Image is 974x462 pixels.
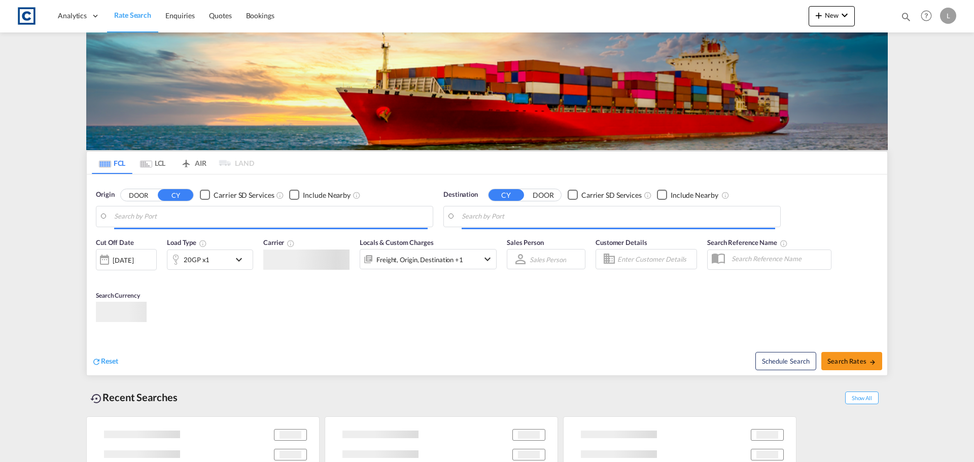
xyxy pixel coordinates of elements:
md-icon: icon-chevron-down [233,254,250,266]
md-datepicker: Select [96,269,103,283]
md-icon: icon-refresh [92,357,101,366]
span: Search Reference Name [707,238,788,246]
md-icon: Your search will be saved by the below given name [780,239,788,247]
div: 20GP x1 [184,253,210,267]
button: Search Ratesicon-arrow-right [821,352,882,370]
md-icon: icon-chevron-down [839,9,851,21]
div: Help [918,7,940,25]
button: DOOR [526,189,561,201]
md-icon: icon-arrow-right [869,359,876,366]
div: L [940,8,956,24]
md-checkbox: Checkbox No Ink [200,190,274,200]
md-icon: Unchecked: Ignores neighbouring ports when fetching rates.Checked : Includes neighbouring ports w... [721,191,729,199]
span: New [813,11,851,19]
md-icon: icon-backup-restore [90,393,102,405]
md-icon: The selected Trucker/Carrierwill be displayed in the rate results If the rates are from another f... [287,239,295,247]
div: icon-refreshReset [92,356,118,367]
md-tab-item: FCL [92,152,132,174]
md-tab-item: LCL [132,152,173,174]
span: Help [918,7,935,24]
md-icon: icon-information-outline [199,239,207,247]
span: Quotes [209,11,231,20]
span: Locals & Custom Charges [360,238,434,246]
span: Cut Off Date [96,238,134,246]
md-icon: icon-plus 400-fg [813,9,825,21]
div: icon-magnify [900,11,912,26]
div: Carrier SD Services [581,190,642,200]
span: Reset [101,357,118,365]
button: CY [158,189,193,201]
div: Origin DOOR CY Checkbox No InkUnchecked: Search for CY (Container Yard) services for all selected... [87,174,887,375]
span: Rate Search [114,11,151,19]
input: Search Reference Name [726,251,831,266]
md-checkbox: Checkbox No Ink [568,190,642,200]
md-checkbox: Checkbox No Ink [657,190,718,200]
span: Customer Details [596,238,647,246]
input: Search by Port [114,209,428,224]
div: Include Nearby [671,190,718,200]
div: Recent Searches [86,386,182,409]
img: 1fdb9190129311efbfaf67cbb4249bed.jpeg [15,5,38,27]
span: Bookings [246,11,274,20]
div: Carrier SD Services [214,190,274,200]
span: Analytics [58,11,87,21]
div: Freight Origin Destination Factory Stuffing [376,253,463,267]
md-tab-item: AIR [173,152,214,174]
md-icon: icon-airplane [180,157,192,165]
span: Show All [845,392,879,404]
span: Origin [96,190,114,200]
input: Enter Customer Details [617,252,693,267]
md-pagination-wrapper: Use the left and right arrow keys to navigate between tabs [92,152,254,174]
div: Freight Origin Destination Factory Stuffingicon-chevron-down [360,249,497,269]
span: Enquiries [165,11,195,20]
span: Carrier [263,238,295,246]
span: Search Rates [827,357,876,365]
span: Search Currency [96,292,140,299]
button: DOOR [121,189,156,201]
md-icon: Unchecked: Search for CY (Container Yard) services for all selected carriers.Checked : Search for... [276,191,284,199]
button: Note: By default Schedule search will only considerorigin ports, destination ports and cut off da... [755,352,816,370]
input: Search by Port [462,209,775,224]
span: Sales Person [507,238,544,246]
div: Include Nearby [303,190,351,200]
md-icon: Unchecked: Search for CY (Container Yard) services for all selected carriers.Checked : Search for... [644,191,652,199]
span: Load Type [167,238,207,246]
div: 20GP x1icon-chevron-down [167,250,253,270]
md-icon: icon-magnify [900,11,912,22]
button: CY [489,189,524,201]
md-select: Sales Person [529,252,567,267]
md-icon: Unchecked: Ignores neighbouring ports when fetching rates.Checked : Includes neighbouring ports w... [353,191,361,199]
button: icon-plus 400-fgNewicon-chevron-down [809,6,855,26]
img: LCL+%26+FCL+BACKGROUND.png [86,32,888,150]
div: [DATE] [96,249,157,270]
span: Destination [443,190,478,200]
div: [DATE] [113,256,133,265]
md-icon: icon-chevron-down [481,253,494,265]
md-checkbox: Checkbox No Ink [289,190,351,200]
